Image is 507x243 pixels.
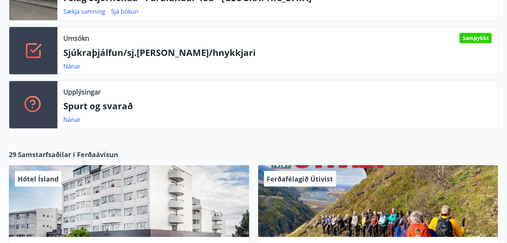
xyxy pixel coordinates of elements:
a: Sækja samning [63,7,105,16]
span: Samstarfsaðilar í Ferðaávísun [18,150,118,159]
p: Umsókn [63,33,89,43]
p: Spurt og svarað [63,100,492,112]
div: Samþykkt [460,33,492,43]
a: Nánar [63,62,81,70]
span: 29 [9,150,16,159]
p: Upplýsingar [63,87,101,97]
a: Nánar [63,116,81,124]
p: Sjúkraþjálfun/sj.[PERSON_NAME]/hnykkjari [63,46,492,59]
a: Sjá bókun [111,7,139,16]
span: Ferðafélagið Útivist [267,174,333,183]
span: Hótel Ísland [18,174,59,183]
